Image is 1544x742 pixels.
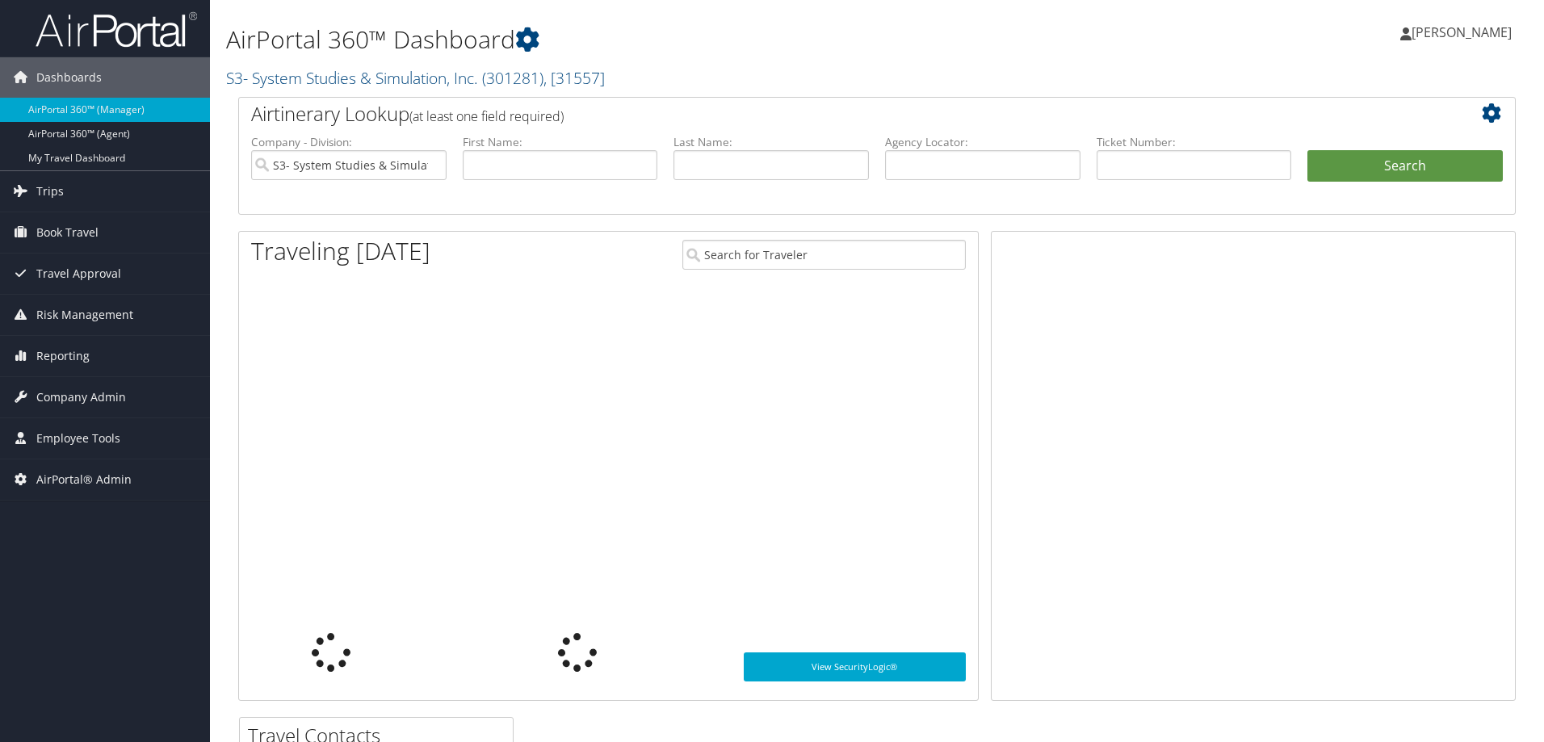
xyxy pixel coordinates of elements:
[36,57,102,98] span: Dashboards
[1400,8,1528,57] a: [PERSON_NAME]
[1307,150,1503,182] button: Search
[482,67,543,89] span: ( 301281 )
[251,234,430,268] h1: Traveling [DATE]
[251,134,447,150] label: Company - Division:
[36,10,197,48] img: airportal-logo.png
[36,212,99,253] span: Book Travel
[36,171,64,212] span: Trips
[744,652,966,681] a: View SecurityLogic®
[463,134,658,150] label: First Name:
[36,254,121,294] span: Travel Approval
[226,23,1094,57] h1: AirPortal 360™ Dashboard
[226,67,605,89] a: S3- System Studies & Simulation, Inc.
[885,134,1080,150] label: Agency Locator:
[36,377,126,417] span: Company Admin
[409,107,564,125] span: (at least one field required)
[1412,23,1512,41] span: [PERSON_NAME]
[36,459,132,500] span: AirPortal® Admin
[251,100,1396,128] h2: Airtinerary Lookup
[543,67,605,89] span: , [ 31557 ]
[1097,134,1292,150] label: Ticket Number:
[36,418,120,459] span: Employee Tools
[36,336,90,376] span: Reporting
[36,295,133,335] span: Risk Management
[673,134,869,150] label: Last Name:
[682,240,966,270] input: Search for Traveler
